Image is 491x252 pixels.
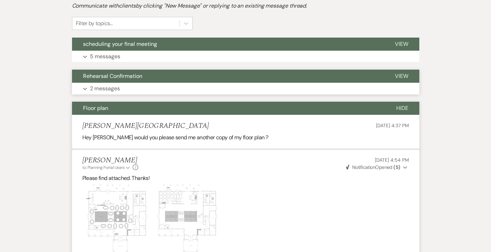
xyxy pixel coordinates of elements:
[72,51,419,62] button: 5 messages
[376,122,409,129] span: [DATE] 4:37 PM
[395,72,408,80] span: View
[345,164,409,171] button: NotificationOpened (5)
[76,19,113,28] div: Filter by topics...
[352,164,375,170] span: Notification
[90,84,120,93] p: 2 messages
[90,52,120,61] p: 5 messages
[82,133,409,142] p: Hey [PERSON_NAME] would you please send me another copy of my floor plan ?
[72,2,419,10] h2: Communicate with clients by clicking "New Message" or replying to an existing message thread.
[82,164,131,171] button: to: Planning Portal Users
[82,156,139,165] h5: [PERSON_NAME]
[72,38,384,51] button: scheduling your final meeting
[375,157,409,163] span: [DATE] 4:54 PM
[83,40,157,48] span: scheduling your final meeting
[83,104,108,112] span: Floor plan
[395,40,408,48] span: View
[83,72,142,80] span: Rehearsal Confirmation
[82,122,209,130] h5: [PERSON_NAME][GEOGRAPHIC_DATA]
[346,164,400,170] span: Opened
[82,174,409,183] p: Please find attached. Thanks!
[72,70,384,83] button: Rehearsal Confirmation
[384,70,419,83] button: View
[385,102,419,115] button: Hide
[72,83,419,94] button: 2 messages
[72,102,385,115] button: Floor plan
[384,38,419,51] button: View
[82,165,125,170] span: to: Planning Portal Users
[396,104,408,112] span: Hide
[393,164,400,170] strong: ( 5 )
